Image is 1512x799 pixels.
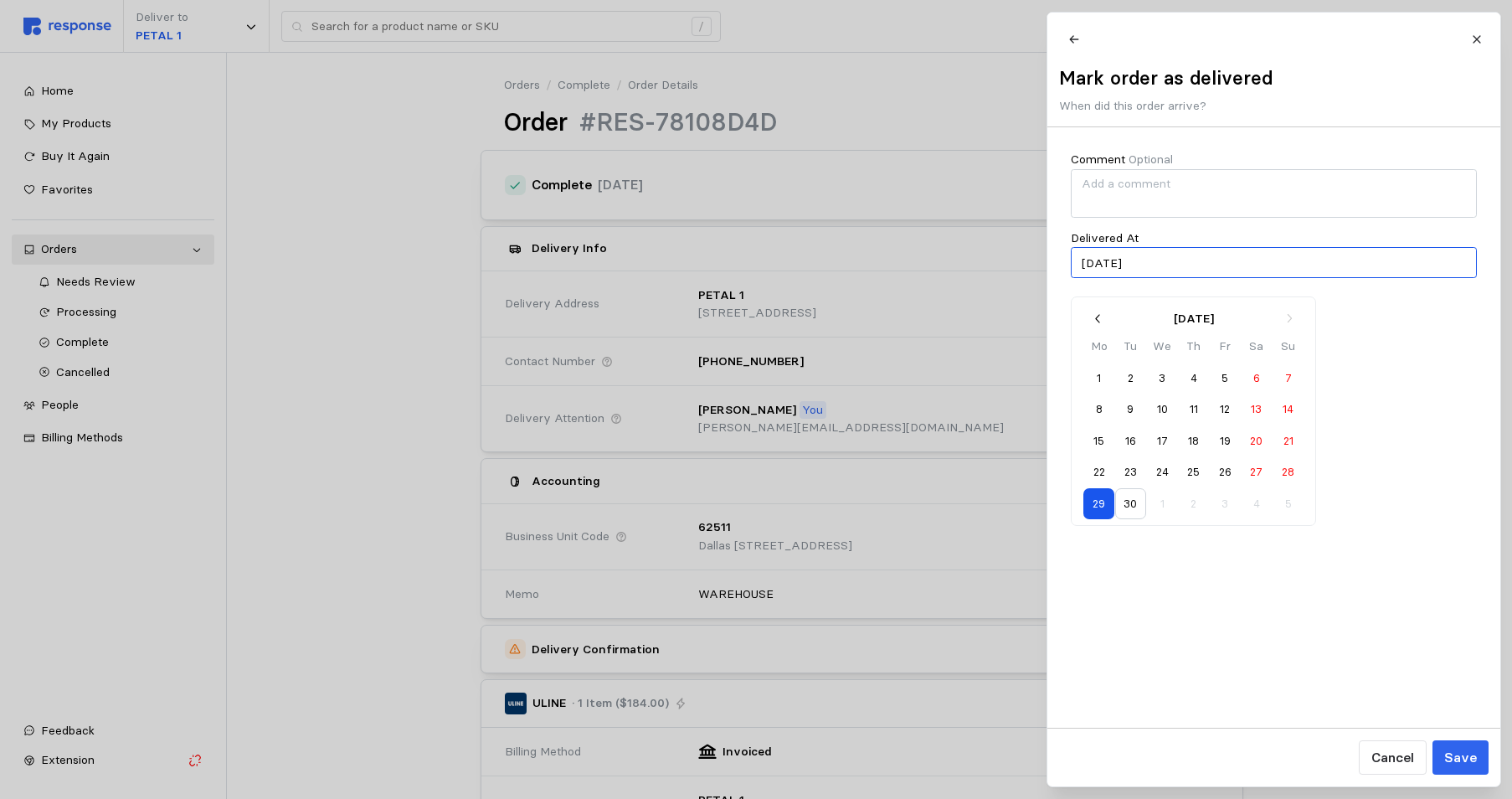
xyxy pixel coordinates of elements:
p: Delivered At [1071,229,1139,248]
button: Save [1432,740,1488,775]
button: 2 September 2025 [1115,363,1146,394]
span: Optional [1129,152,1173,167]
p: Comment [1071,151,1173,169]
button: 11 September 2025 [1178,394,1209,425]
button: 21 September 2025 [1273,425,1304,456]
button: 29 September 2025 [1083,488,1114,519]
button: 10 September 2025 [1146,394,1177,425]
button: 3 September 2025 [1146,363,1177,394]
button: 20 September 2025 [1241,425,1272,456]
button: 1 October 2025 [1146,488,1177,519]
button: 25 September 2025 [1178,456,1209,487]
button: 14 September 2025 [1273,394,1304,425]
button: 5 October 2025 [1273,488,1304,519]
button: 4 September 2025 [1178,363,1209,394]
button: Cancel [1358,740,1426,775]
button: 3 October 2025 [1209,488,1240,519]
p: When did this order arrive? [1059,97,1273,116]
button: 7 September 2025 [1273,363,1304,394]
button: [DATE] [1113,303,1273,334]
button: 24 September 2025 [1146,456,1177,487]
th: Mo [1083,337,1115,362]
button: 4 October 2025 [1241,488,1272,519]
button: 16 September 2025 [1115,425,1146,456]
button: 1 September 2025 [1083,363,1114,394]
th: Su [1272,337,1304,362]
button: 9 September 2025 [1115,394,1146,425]
button: 18 September 2025 [1178,425,1209,456]
button: 19 September 2025 [1209,425,1240,456]
button: 22 September 2025 [1083,456,1114,487]
button: 6 September 2025 [1241,363,1272,394]
button: 28 September 2025 [1273,456,1304,487]
button: 15 September 2025 [1083,425,1114,456]
button: 13 September 2025 [1241,394,1272,425]
button: 23 September 2025 [1115,456,1146,487]
th: Sa [1241,337,1273,362]
th: Tu [1114,337,1146,362]
p: Save [1443,747,1476,768]
button: 30 September 2025 [1115,488,1146,519]
button: 26 September 2025 [1209,456,1240,487]
button: 2 October 2025 [1178,488,1209,519]
th: Fr [1209,337,1241,362]
button: 12 September 2025 [1209,394,1240,425]
h2: Mark order as delivered [1059,65,1273,91]
p: Cancel [1371,747,1413,768]
button: 8 September 2025 [1083,394,1114,425]
th: Th [1177,337,1209,362]
th: We [1146,337,1178,362]
button: 5 September 2025 [1209,363,1240,394]
button: 27 September 2025 [1241,456,1272,487]
button: 17 September 2025 [1146,425,1177,456]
